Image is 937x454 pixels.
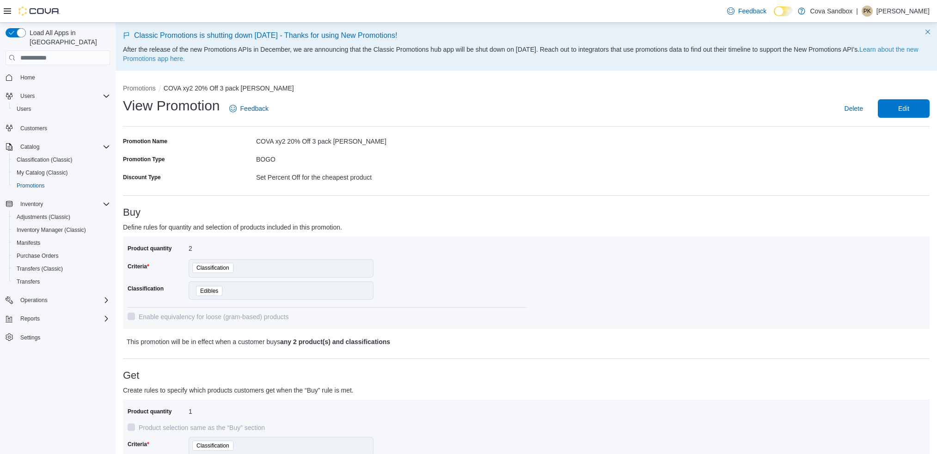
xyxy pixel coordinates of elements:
span: Reports [17,313,110,324]
span: Inventory Manager (Classic) [13,224,110,236]
div: 2 [189,241,312,252]
label: Product quantity [128,245,171,252]
button: Transfers (Classic) [9,262,114,275]
span: Feedback [240,104,269,113]
p: Cova Sandbox [810,6,852,17]
div: Prajkta Kusurkar [862,6,873,17]
button: Delete [841,99,867,118]
a: Transfers (Classic) [13,263,67,274]
button: Settings [2,331,114,344]
span: Settings [20,334,40,341]
p: | [856,6,858,17]
a: Learn about the new Promotions app here. [123,46,919,62]
button: Edit [878,99,930,118]
button: Catalog [17,141,43,152]
button: Users [2,90,114,103]
button: Inventory [2,198,114,211]
span: Transfers (Classic) [17,265,63,272]
span: Classification [196,441,229,450]
a: Settings [17,332,44,343]
span: Load All Apps in [GEOGRAPHIC_DATA] [26,28,110,47]
span: Settings [17,332,110,343]
a: Home [17,72,39,83]
span: Purchase Orders [13,250,110,261]
button: Operations [17,295,51,306]
span: Customers [17,122,110,133]
span: Customers [20,125,47,132]
span: Catalog [17,141,110,152]
button: Operations [2,294,114,307]
button: Reports [17,313,43,324]
button: Inventory [17,199,47,210]
span: Operations [17,295,110,306]
button: Classification (Classic) [9,153,114,166]
span: Classification [192,441,233,451]
button: Dismiss this callout [922,26,933,37]
label: Product selection same as the “Buy” section [128,422,265,433]
label: Product quantity [128,408,171,415]
span: Manifests [13,237,110,248]
label: Discount Type [123,174,161,181]
span: Users [20,92,35,100]
button: Users [17,91,38,102]
label: Promotion Name [123,138,167,145]
span: Manifests [17,239,40,247]
input: Dark Mode [774,6,793,16]
label: Criteria [128,263,149,270]
a: Inventory Manager (Classic) [13,224,90,236]
p: [PERSON_NAME] [876,6,930,17]
p: Define rules for quantity and selection of products included in this promotion. [123,222,728,233]
h1: View Promotion [123,97,220,115]
a: Purchase Orders [13,250,62,261]
span: Operations [20,297,48,304]
button: Promotions [123,85,156,92]
span: Users [17,91,110,102]
span: My Catalog (Classic) [13,167,110,178]
label: Classification [128,285,164,292]
span: My Catalog (Classic) [17,169,68,176]
span: Edibles [200,286,218,296]
button: Home [2,71,114,84]
span: Classification [192,263,233,273]
span: Reports [20,315,40,322]
span: Users [17,105,31,113]
img: Cova [18,6,60,16]
button: Adjustments (Classic) [9,211,114,224]
div: Set Percent Off for the cheapest product [256,170,527,181]
span: PK [864,6,871,17]
span: Inventory [20,200,43,208]
a: Promotions [13,180,49,191]
button: Purchase Orders [9,249,114,262]
a: Transfers [13,276,43,287]
a: My Catalog (Classic) [13,167,72,178]
span: Delete [845,104,863,113]
span: Inventory [17,199,110,210]
label: Promotion Type [123,156,165,163]
p: Create rules to specify which products customers get when the “Buy” rule is met. [123,385,728,396]
a: Classification (Classic) [13,154,76,165]
button: Transfers [9,275,114,288]
button: Customers [2,121,114,134]
span: Transfers (Classic) [13,263,110,274]
span: Catalog [20,143,39,151]
span: Adjustments (Classic) [13,212,110,223]
div: 1 [189,404,312,415]
p: After the release of the new Promotions APIs in December, we are announcing that the Classic Prom... [123,45,930,63]
span: Transfers [17,278,40,285]
nav: An example of EuiBreadcrumbs [123,84,930,95]
button: Inventory Manager (Classic) [9,224,114,236]
button: Promotions [9,179,114,192]
a: Customers [17,123,51,134]
h3: Get [123,370,930,381]
a: Users [13,103,35,115]
button: Reports [2,312,114,325]
a: Feedback [226,99,272,118]
a: Adjustments (Classic) [13,212,74,223]
span: Promotions [17,182,45,189]
span: Users [13,103,110,115]
button: Users [9,103,114,115]
nav: Complex example [6,67,110,368]
b: any 2 product(s) and classifications [280,338,390,345]
span: Feedback [738,6,766,16]
span: Purchase Orders [17,252,59,260]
